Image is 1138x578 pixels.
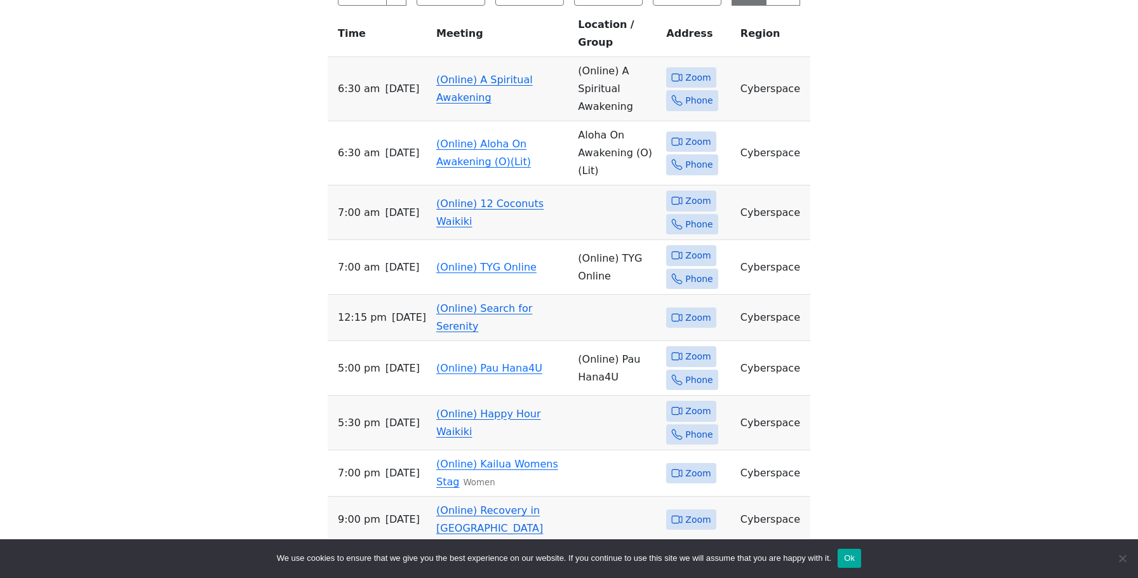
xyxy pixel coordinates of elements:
td: Cyberspace [735,121,810,185]
td: Aloha On Awakening (O) (Lit) [573,121,661,185]
td: Cyberspace [735,185,810,240]
td: Cyberspace [735,450,810,497]
a: (Online) 12 Coconuts Waikiki [436,198,544,227]
span: 7:00 PM [338,464,380,482]
span: [DATE] [385,511,420,528]
span: 12:15 PM [338,309,387,326]
a: (Online) Pau Hana4U [436,362,542,374]
a: (Online) Kailua Womens Stag [436,458,558,488]
th: Time [328,16,431,57]
span: Zoom [685,512,711,528]
th: Meeting [431,16,573,57]
td: Cyberspace [735,341,810,396]
span: Zoom [685,70,711,86]
span: [DATE] [385,80,419,98]
span: [DATE] [392,309,426,326]
td: (Online) Pau Hana4U [573,341,661,396]
th: Region [735,16,810,57]
span: No [1116,552,1128,565]
span: Zoom [685,193,711,209]
span: [DATE] [385,414,420,432]
span: Phone [685,93,713,109]
span: 5:00 PM [338,360,380,377]
span: Zoom [685,403,711,419]
td: Cyberspace [735,396,810,450]
span: [DATE] [385,144,419,162]
a: (Online) Aloha On Awakening (O)(Lit) [436,138,531,168]
span: Phone [685,157,713,173]
a: (Online) Search for Serenity [436,302,532,332]
span: Zoom [685,248,711,264]
span: 7:00 AM [338,204,380,222]
td: Cyberspace [735,57,810,121]
td: Cyberspace [735,295,810,341]
span: 7:00 AM [338,259,380,276]
th: Location / Group [573,16,661,57]
span: Zoom [685,349,711,365]
span: [DATE] [385,360,420,377]
span: 6:30 AM [338,144,380,162]
span: [DATE] [385,204,419,222]
a: (Online) Happy Hour Waikiki [436,408,540,438]
small: Women [463,478,495,487]
th: Address [661,16,735,57]
span: Phone [685,217,713,232]
span: [DATE] [385,259,419,276]
a: (Online) Recovery in [GEOGRAPHIC_DATA] [436,504,543,534]
span: 9:00 PM [338,511,380,528]
td: (Online) A Spiritual Awakening [573,57,661,121]
span: Phone [685,271,713,287]
a: (Online) A Spiritual Awakening [436,74,533,104]
span: Phone [685,372,713,388]
span: 6:30 AM [338,80,380,98]
span: Zoom [685,310,711,326]
span: Zoom [685,466,711,481]
td: (Online) TYG Online [573,240,661,295]
span: 5:30 PM [338,414,380,432]
a: (Online) TYG Online [436,261,537,273]
td: Cyberspace [735,240,810,295]
span: [DATE] [385,464,420,482]
span: Phone [685,427,713,443]
span: Zoom [685,134,711,150]
span: We use cookies to ensure that we give you the best experience on our website. If you continue to ... [277,552,831,565]
td: Cyberspace [735,497,810,543]
button: Ok [838,549,861,568]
